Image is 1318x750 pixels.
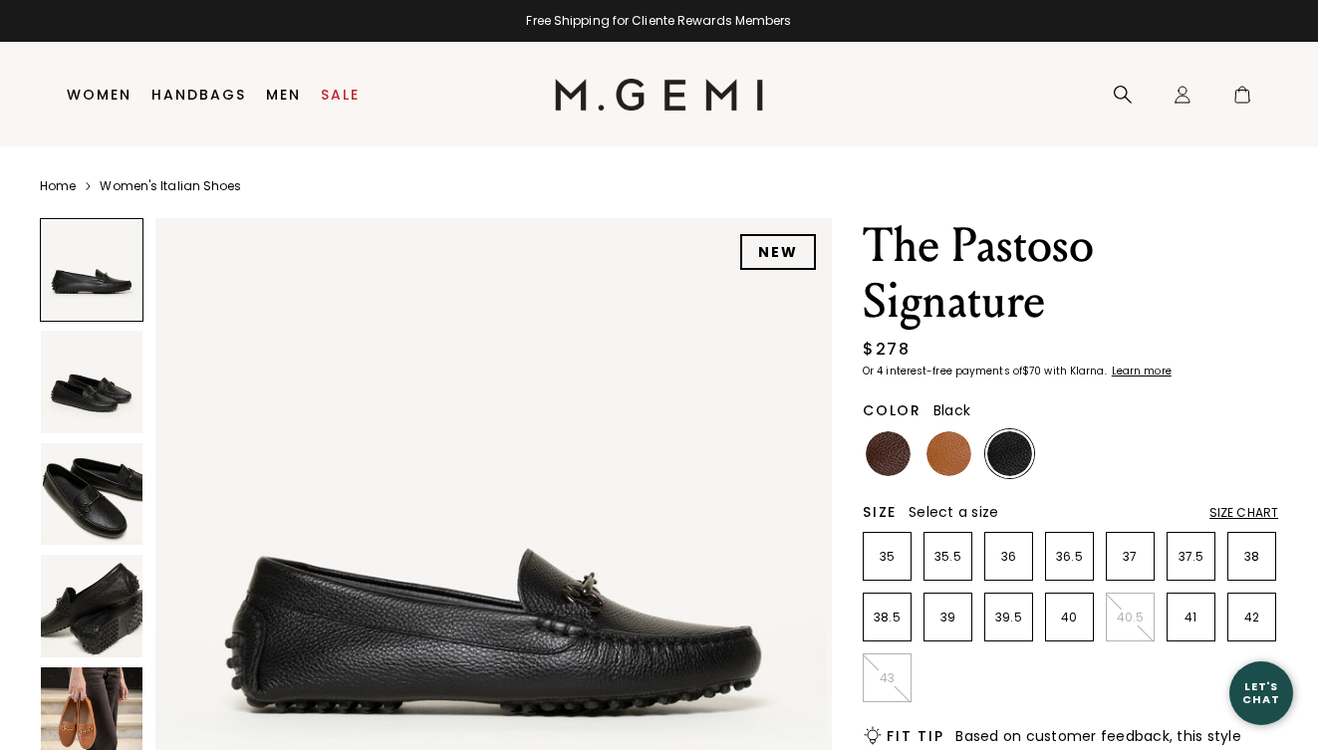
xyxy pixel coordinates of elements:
[863,338,910,362] div: $278
[909,502,998,522] span: Select a size
[100,178,241,194] a: Women's Italian Shoes
[1112,364,1172,378] klarna-placement-style-cta: Learn more
[740,234,816,270] div: NEW
[1022,364,1041,378] klarna-placement-style-amount: $70
[863,504,897,520] h2: Size
[863,364,1022,378] klarna-placement-style-body: Or 4 interest-free payments of
[151,87,246,103] a: Handbags
[41,331,142,432] img: The Pastoso Signature
[863,218,1278,330] h1: The Pastoso Signature
[41,443,142,545] img: The Pastoso Signature
[67,87,132,103] a: Women
[1110,366,1172,377] a: Learn more
[926,431,971,476] img: Tan
[1228,549,1275,565] p: 38
[866,431,911,476] img: Chocolate
[985,549,1032,565] p: 36
[1046,610,1093,625] p: 40
[1168,610,1214,625] p: 41
[321,87,360,103] a: Sale
[266,87,301,103] a: Men
[864,670,911,686] p: 43
[924,610,971,625] p: 39
[555,79,763,111] img: M.Gemi
[863,402,922,418] h2: Color
[933,400,970,420] span: Black
[1046,549,1093,565] p: 36.5
[1229,680,1293,705] div: Let's Chat
[1107,549,1154,565] p: 37
[1107,610,1154,625] p: 40.5
[1209,505,1278,521] div: Size Chart
[924,549,971,565] p: 35.5
[1168,549,1214,565] p: 37.5
[864,549,911,565] p: 35
[864,610,911,625] p: 38.5
[1228,610,1275,625] p: 42
[40,178,76,194] a: Home
[1044,364,1109,378] klarna-placement-style-body: with Klarna
[887,728,943,744] h2: Fit Tip
[985,610,1032,625] p: 39.5
[987,431,1032,476] img: Black
[41,555,142,656] img: The Pastoso Signature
